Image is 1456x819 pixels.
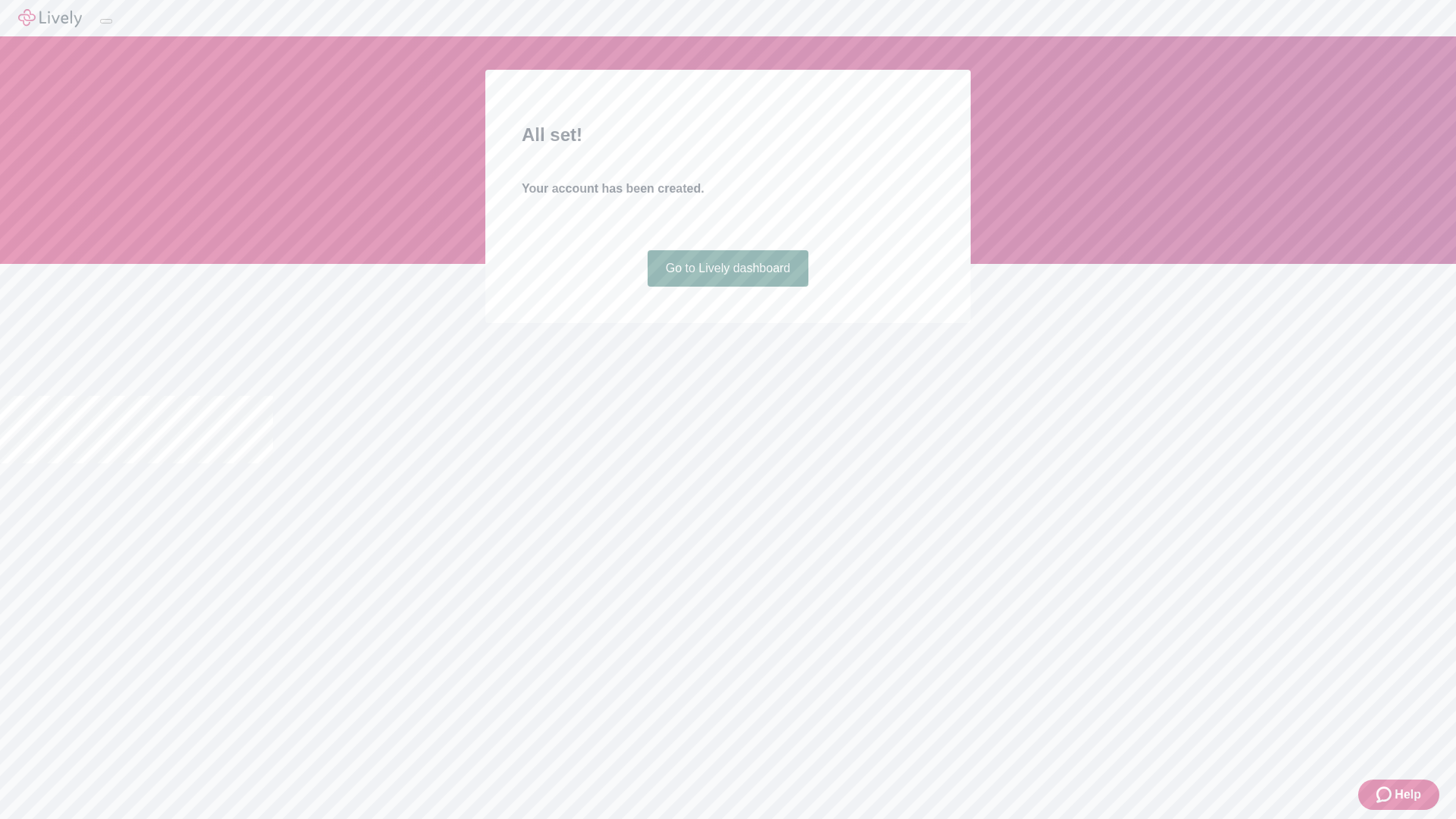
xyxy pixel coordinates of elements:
[1358,780,1439,810] button: Zendesk support iconHelp
[1395,786,1421,804] span: Help
[648,250,809,287] a: Go to Lively dashboard
[18,9,82,27] img: Lively
[1376,786,1395,804] svg: Zendesk support icon
[522,121,934,149] h2: All set!
[100,19,112,24] button: Log out
[522,180,934,198] h4: Your account has been created.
